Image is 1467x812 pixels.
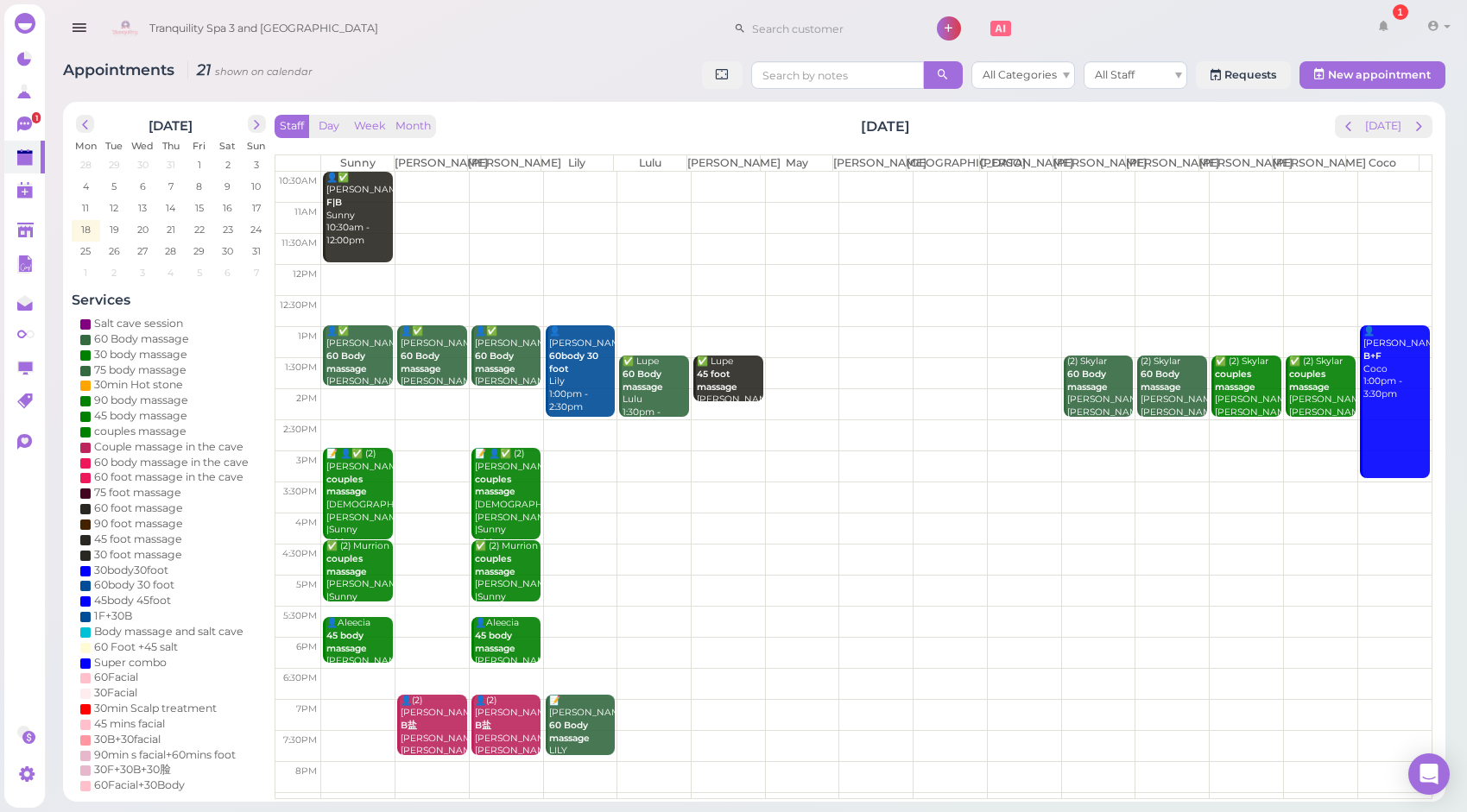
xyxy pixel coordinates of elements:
[192,243,206,259] span: 29
[94,732,161,747] div: 30B+30facial
[326,448,393,562] div: 📝 👤✅ (2) [PERSON_NAME] [DEMOGRAPHIC_DATA] [PERSON_NAME] |Sunny 3:00pm - 4:30pm
[4,108,45,141] a: 1
[326,172,393,248] div: 👤✅ [PERSON_NAME] Sunny 10:30am - 12:00pm
[296,703,317,714] span: 7pm
[94,408,187,424] div: 45 body massage
[298,330,317,342] span: 1pm
[94,455,249,470] div: 60 body massage in the cave
[248,115,266,133] button: next
[136,157,150,173] span: 30
[696,356,763,431] div: ✅ Lupe [PERSON_NAME] 1:30pm - 2:15pm
[223,265,232,280] span: 6
[283,734,317,746] span: 7:30pm
[63,60,179,79] span: Appointments
[622,356,689,431] div: ✅ Lupe Lulu 1:30pm - 2:30pm
[326,553,367,577] b: couples massage
[94,639,178,655] div: 60 Foot +45 salt
[293,268,317,280] span: 12pm
[94,701,217,716] div: 30min Scalp treatment
[833,155,907,171] th: [PERSON_NAME]
[296,579,317,590] span: 5pm
[326,630,367,654] b: 45 body massage
[326,540,393,629] div: ✅ (2) Murrion [PERSON_NAME] |Sunny 4:30pm - 5:30pm
[349,115,391,138] button: Week
[94,377,183,393] div: 30min Hot stone
[1335,115,1362,138] button: prev
[296,393,317,404] span: 2pm
[282,796,317,808] span: 8:30pm
[72,292,270,308] h4: Services
[94,500,183,516] div: 60 foot massage
[283,610,317,621] span: 5:30pm
[164,200,177,216] span: 14
[94,777,185,793] div: 60Facial+30Body
[131,140,154,152] span: Wed
[224,157,232,173] span: 2
[475,350,515,375] b: 60 Body massage
[687,155,761,171] th: [PERSON_NAME]
[467,155,541,171] th: [PERSON_NAME]
[110,265,118,280] span: 2
[94,547,182,563] div: 30 foot massage
[94,316,183,331] div: Salt cave session
[1066,356,1134,444] div: (2) Skylar [PERSON_NAME]|[PERSON_NAME] 1:30pm - 2:30pm
[474,540,541,629] div: ✅ (2) Murrion [PERSON_NAME] |Sunny 4:30pm - 5:30pm
[474,448,541,562] div: 📝 👤✅ (2) [PERSON_NAME] [DEMOGRAPHIC_DATA] [PERSON_NAME] |Sunny 3:00pm - 4:30pm
[94,362,187,378] div: 75 body massage
[1328,68,1431,81] span: New appointment
[94,469,243,485] div: 60 foot massage in the cave
[193,222,206,237] span: 22
[474,695,541,784] div: 👤(2) [PERSON_NAME] [PERSON_NAME]|[PERSON_NAME] 7:00pm - 8:00pm
[165,157,177,173] span: 31
[94,424,187,439] div: couples massage
[94,485,181,500] div: 75 foot massage
[94,563,168,578] div: 30body30foot
[475,474,515,498] b: couples massage
[1408,753,1450,795] div: Open Intercom Messenger
[187,60,313,79] i: 21
[1095,68,1135,81] span: All Staff
[295,517,317,528] span: 4pm
[250,200,262,216] span: 17
[136,200,149,216] span: 13
[326,197,342,208] b: F|B
[475,630,515,654] b: 45 body massage
[136,222,150,237] span: 20
[138,179,148,194] span: 6
[136,243,149,259] span: 27
[250,243,262,259] span: 31
[1272,155,1345,171] th: [PERSON_NAME]
[282,548,317,559] span: 4:30pm
[1393,4,1408,20] div: 1
[79,243,92,259] span: 25
[1406,115,1432,138] button: next
[1215,368,1255,393] b: couples massage
[1363,350,1382,362] b: B+F
[162,140,180,152] span: Thu
[247,140,265,152] span: Sun
[1345,155,1419,171] th: Coco
[221,200,234,216] span: 16
[541,155,614,171] th: Lily
[1299,61,1445,89] button: New appointment
[110,179,118,194] span: 5
[979,155,1053,171] th: [PERSON_NAME]
[401,720,417,731] b: B盐
[94,716,165,732] div: 45 mins facial
[326,350,367,375] b: 60 Body massage
[94,331,189,347] div: 60 Body massage
[94,577,174,593] div: 60body 30 foot
[252,157,261,173] span: 3
[400,695,467,784] div: 👤(2) [PERSON_NAME] [PERSON_NAME]|[PERSON_NAME] 7:00pm - 8:00pm
[280,299,317,311] span: 12:30pm
[94,439,243,455] div: Couple massage in the cave
[746,15,914,42] input: Search customer
[475,720,491,731] b: B盐
[221,222,235,237] span: 23
[149,115,193,134] h2: [DATE]
[475,553,515,577] b: couples massage
[94,532,182,547] div: 45 foot massage
[279,175,317,186] span: 10:30am
[107,243,122,259] span: 26
[163,243,178,259] span: 28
